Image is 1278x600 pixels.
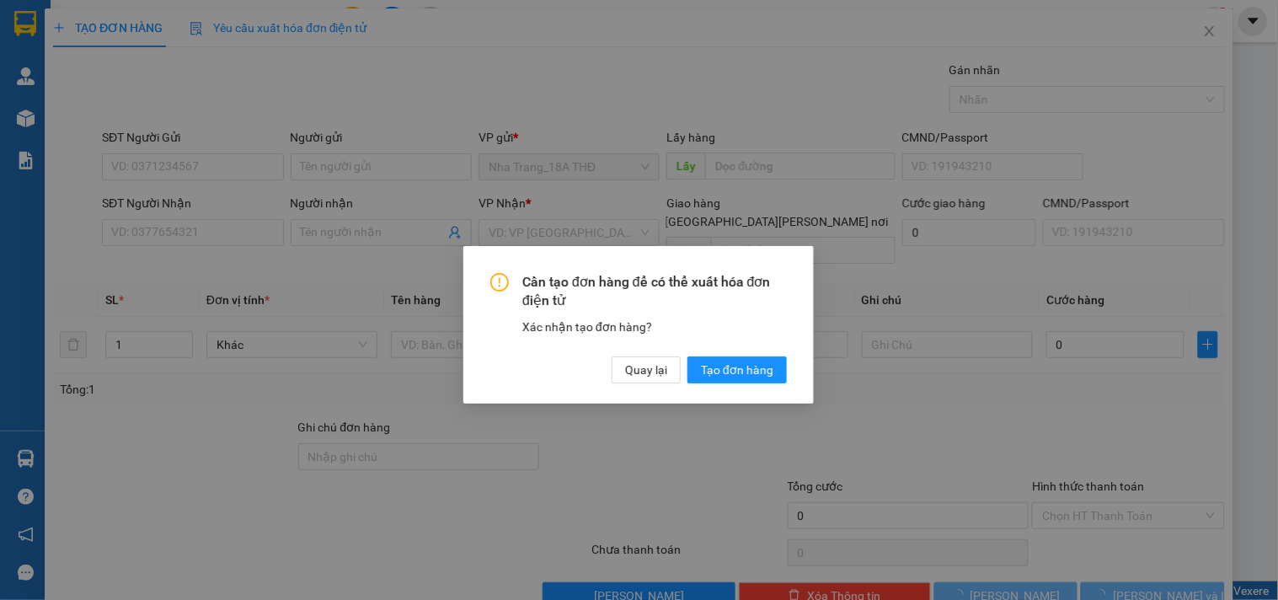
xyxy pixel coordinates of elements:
span: Quay lại [626,361,668,379]
span: Cần tạo đơn hàng để có thể xuất hóa đơn điện tử [522,273,787,311]
button: Quay lại [612,356,682,383]
span: Tạo đơn hàng [702,361,774,379]
span: exclamation-circle [490,273,509,292]
button: Tạo đơn hàng [688,356,788,383]
div: Xác nhận tạo đơn hàng? [522,318,787,336]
